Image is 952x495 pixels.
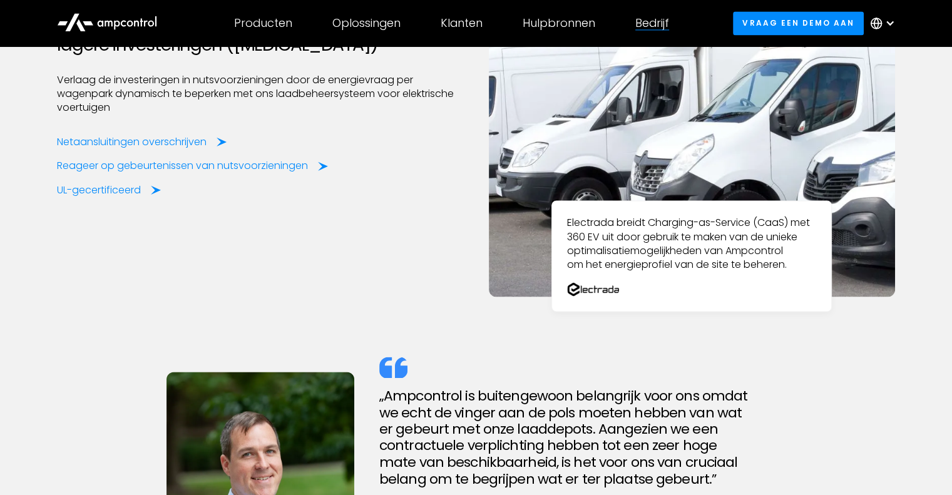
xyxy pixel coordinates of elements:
div: Bedrijf [635,16,669,30]
a: UL-gecertificeerd [57,183,161,197]
div: UL-gecertificeerd [57,183,141,197]
div: Reageer op gebeurtenissen van nutsvoorzieningen [57,159,308,173]
p: Verlaag de investeringen in nutsvoorzieningen door de energievraag per wagenpark dynamisch te bep... [57,73,463,115]
div: Klanten [441,16,483,30]
div: Producten [234,16,292,30]
p: Electrada breidt Charging-as-Service (CaaS) met 360 EV uit door gebruik te maken van de unieke op... [567,216,816,272]
h2: Installeer meer laadstations voor lagere investeringen ([MEDICAL_DATA]) [57,13,463,55]
div: Hulpbronnen [523,16,595,30]
div: Oplossingen [332,16,401,30]
img: quote icon [379,357,407,378]
div: Netaansluitingen overschrijven [57,135,207,149]
img: electrada logo [567,282,619,296]
a: Vraag een demo aan [733,11,864,34]
a: Netaansluitingen overschrijven [57,135,227,149]
a: Reageer op gebeurtenissen van nutsvoorzieningen [57,159,328,173]
h2: „Ampcontrol is buitengewoon belangrijk voor ons omdat we echt de vinger aan de pols moeten hebben... [379,388,786,487]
